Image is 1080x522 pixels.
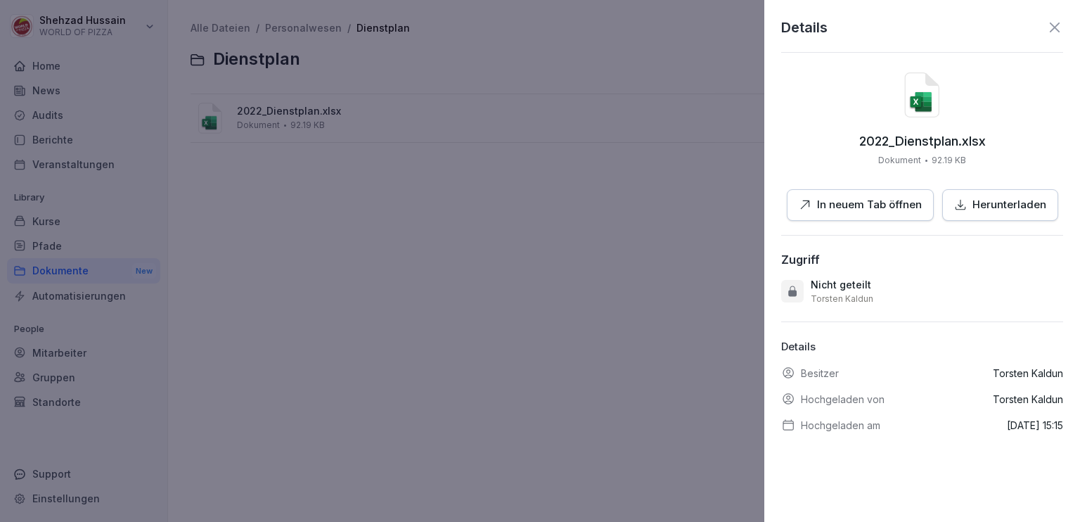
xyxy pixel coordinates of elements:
p: Hochgeladen von [801,392,885,407]
p: Dokument [878,154,921,167]
button: Herunterladen [942,189,1058,221]
p: 92.19 KB [932,154,966,167]
button: In neuem Tab öffnen [787,189,934,221]
p: Details [781,17,828,38]
p: Torsten Kaldun [993,392,1063,407]
p: Details [781,339,1063,355]
div: Zugriff [781,253,820,267]
p: Torsten Kaldun [993,366,1063,381]
p: Besitzer [801,366,839,381]
p: Nicht geteilt [811,278,871,292]
p: Hochgeladen am [801,418,880,433]
p: In neuem Tab öffnen [817,197,922,213]
p: Torsten Kaldun [811,293,873,305]
p: 2022_Dienstplan.xlsx [859,134,986,148]
p: Herunterladen [972,197,1046,213]
p: [DATE] 15:15 [1007,418,1063,433]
